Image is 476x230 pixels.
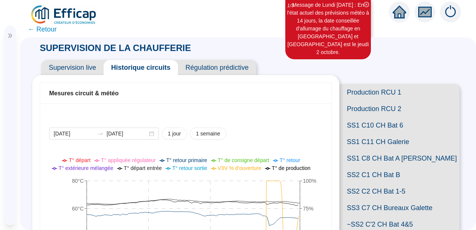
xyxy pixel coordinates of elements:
[339,101,459,117] span: Production RCU 2
[303,206,313,212] tspan: 75%
[190,128,226,140] button: 1 semaine
[32,43,199,53] span: SUPERVISION DE LA CHAUFFERIE
[168,130,181,138] span: 1 jour
[287,3,294,8] i: 1 / 3
[69,157,90,163] span: T° départ
[98,131,104,137] span: swap-right
[218,165,261,171] span: V3V % d'ouverture
[339,150,459,167] span: SS1 C8 CH Bat A [PERSON_NAME]
[59,165,113,171] span: T° extérieure mélangée
[28,24,57,35] span: ← Retour
[272,165,310,171] span: T° de production
[196,130,220,138] span: 1 semaine
[30,5,98,26] img: efficap energie logo
[72,206,84,212] tspan: 60°C
[172,165,207,171] span: T° retour sortie
[166,157,207,163] span: T° retour primaire
[49,89,322,98] div: Mesures circuit & météo
[107,130,148,138] input: Date de fin
[162,128,187,140] button: 1 jour
[54,130,95,138] input: Date de début
[72,178,84,184] tspan: 80°C
[286,1,370,56] div: Message de Lundi [DATE] : En l'état actuel des prévisions météo à 14 jours, la date conseillée d'...
[104,60,178,75] span: Historique circuits
[339,134,459,150] span: SS1 C11 CH Galerie
[339,200,459,216] span: SS3 C7 CH Bureaux Galette
[98,131,104,137] span: to
[440,2,461,23] img: alerts
[303,178,316,184] tspan: 100%
[178,60,256,75] span: Régulation prédictive
[339,183,459,200] span: SS2 C2 CH Bat 1-5
[8,33,13,38] span: double-right
[339,117,459,134] span: SS1 C10 CH Bat 6
[418,5,432,19] span: fund
[41,60,104,75] span: Supervision live
[339,84,459,101] span: Production RCU 1
[124,165,162,171] span: T° départ entrée
[393,5,406,19] span: home
[101,157,156,163] span: T° appliquée régulateur
[280,157,300,163] span: T° retour
[218,157,269,163] span: T° de consigne départ
[364,2,369,7] span: close-circle
[339,167,459,183] span: SS2 C1 CH Bat B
